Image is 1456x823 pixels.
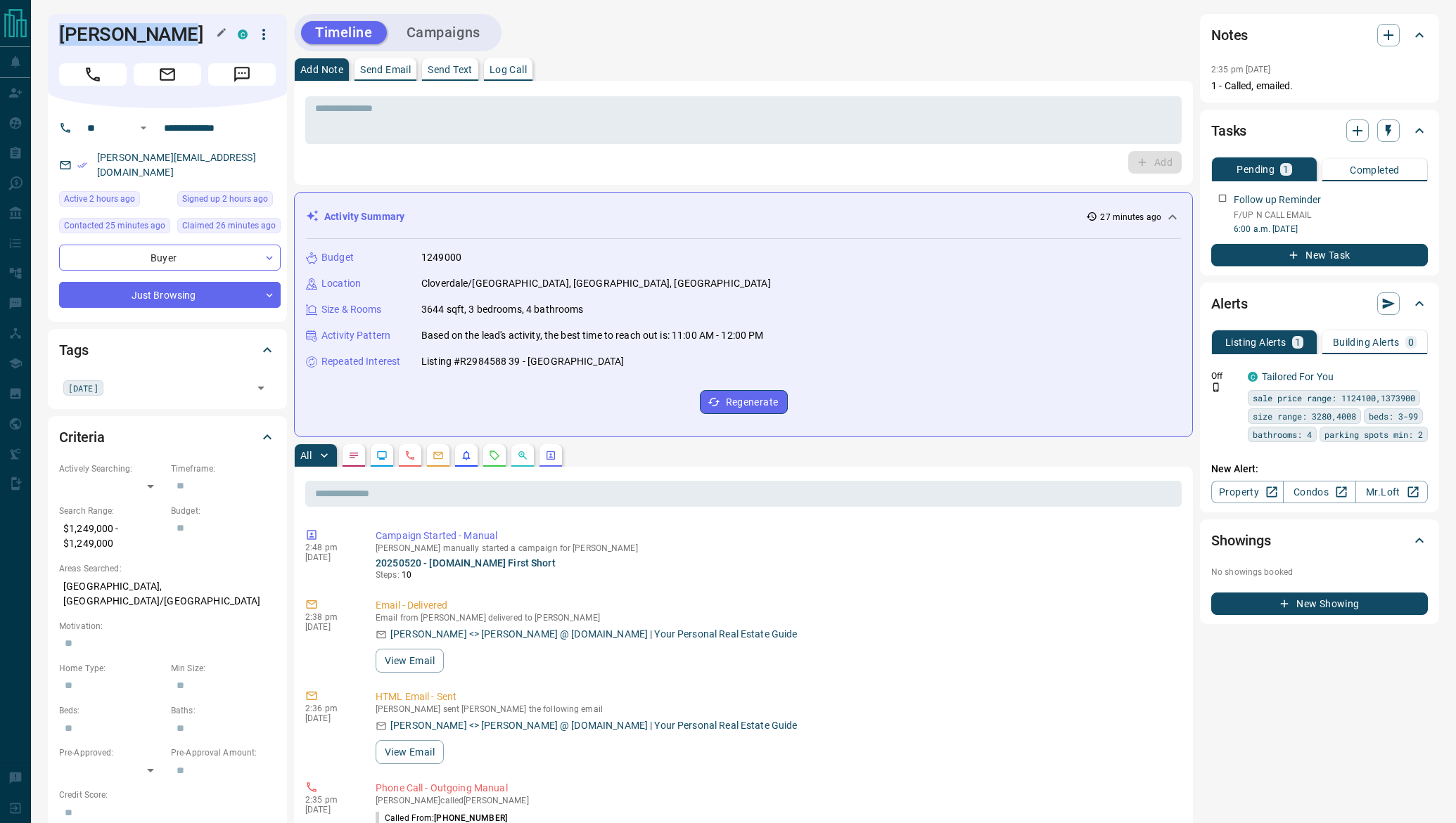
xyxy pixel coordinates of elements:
p: [PERSON_NAME] sent [PERSON_NAME] the following email [376,704,1176,714]
div: Thu Aug 14 2025 [177,218,281,238]
p: F/UP N CALL EMAIL [1234,209,1428,221]
div: Alerts [1211,287,1428,320]
p: 1249000 [421,250,461,265]
p: Listing Alerts [1225,337,1286,347]
span: Call [59,63,127,86]
p: Add Note [300,65,343,74]
p: Off [1211,370,1239,382]
svg: Agent Actions [545,450,556,461]
p: Campaign Started - Manual [376,529,1176,543]
svg: Opportunities [517,450,528,461]
span: 10 [402,570,411,580]
div: Buyer [59,245,281,271]
svg: Push Notification Only [1211,382,1221,392]
p: 1 [1295,337,1301,347]
div: condos.ca [238,30,248,39]
button: Regenerate [700,390,788,414]
div: Tasks [1211,114,1428,148]
p: Min Size: [171,662,276,675]
span: Active 2 hours ago [64,192,135,206]
button: New Showing [1211,592,1428,615]
div: condos.ca [1248,372,1258,382]
p: Listing #R2984588 39 - [GEOGRAPHIC_DATA] [421,354,624,369]
svg: Lead Browsing Activity [376,450,388,461]
svg: Requests [489,450,500,461]
p: Phone Call - Outgoing Manual [376,781,1176,796]
h2: Tasks [1211,119,1246,142]
p: Areas Searched: [59,562,276,575]
p: Follow up Reminder [1234,193,1321,207]
p: Email from [PERSON_NAME] delivered to [PERSON_NAME] [376,613,1176,623]
svg: Notes [348,450,359,461]
p: 1 - Called, emailed. [1211,79,1428,93]
span: Email [134,63,201,86]
p: Steps: [376,569,1176,581]
p: No showings booked [1211,566,1428,578]
p: Pre-Approved: [59,746,164,759]
p: Motivation: [59,620,276,633]
p: [PERSON_NAME] manually started a campaign for [PERSON_NAME] [376,543,1176,553]
p: Based on the lead's activity, the best time to reach out is: 11:00 AM - 12:00 PM [421,328,764,343]
h2: Criteria [59,426,105,448]
svg: Calls [404,450,416,461]
div: Thu Aug 14 2025 [59,191,170,211]
div: Activity Summary27 minutes ago [306,204,1181,230]
button: Open [251,378,271,398]
p: All [300,451,312,460]
span: beds: 3-99 [1369,409,1418,423]
p: Credit Score: [59,789,276,801]
p: Size & Rooms [321,302,382,317]
p: Budget: [171,505,276,517]
p: Timeframe: [171,462,276,475]
p: 0 [1408,337,1414,347]
p: 27 minutes ago [1100,211,1161,223]
p: [GEOGRAPHIC_DATA], [GEOGRAPHIC_DATA]/[GEOGRAPHIC_DATA] [59,575,276,613]
button: Timeline [301,21,387,44]
div: Showings [1211,524,1428,557]
p: [PERSON_NAME] called [PERSON_NAME] [376,796,1176,805]
p: New Alert: [1211,462,1428,477]
p: Log Call [490,65,527,74]
span: bathrooms: 4 [1253,427,1312,441]
p: Send Email [360,65,411,74]
div: Tags [59,333,276,367]
span: Claimed 26 minutes ago [182,219,276,233]
h2: Notes [1211,24,1248,46]
div: Thu Aug 14 2025 [59,218,170,238]
p: Search Range: [59,505,164,517]
p: 6:00 a.m. [DATE] [1234,223,1428,235]
span: [DATE] [68,381,98,395]
span: [PHONE_NUMBER] [434,813,507,823]
span: parking spots min: 2 [1324,427,1423,441]
a: 20250520 - [DOMAIN_NAME] First Short [376,557,556,569]
span: size range: 3280,4008 [1253,409,1356,423]
p: 2:48 pm [305,543,355,552]
p: $1,249,000 - $1,249,000 [59,517,164,555]
a: Property [1211,481,1284,503]
p: [PERSON_NAME] <> [PERSON_NAME] @ [DOMAIN_NAME] | Your Personal Real Estate Guide [390,627,798,642]
h2: Alerts [1211,292,1248,315]
span: Message [208,63,276,86]
p: Actively Searching: [59,462,164,475]
div: Criteria [59,420,276,454]
button: View Email [376,649,444,673]
p: Home Type: [59,662,164,675]
p: [DATE] [305,552,355,562]
p: 3644 sqft, 3 bedrooms, 4 bathrooms [421,302,583,317]
p: 2:35 pm [305,795,355,805]
p: Location [321,276,361,291]
p: HTML Email - Sent [376,689,1176,704]
div: Just Browsing [59,282,281,308]
p: Budget [321,250,354,265]
svg: Email Verified [77,160,87,170]
p: Activity Pattern [321,328,390,343]
span: Signed up 2 hours ago [182,192,268,206]
p: [DATE] [305,622,355,632]
p: Baths: [171,704,276,717]
svg: Emails [433,450,444,461]
p: Email - Delivered [376,598,1176,613]
button: Campaigns [392,21,494,44]
p: Building Alerts [1333,337,1400,347]
a: Mr.Loft [1355,481,1428,503]
p: 2:36 pm [305,704,355,713]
